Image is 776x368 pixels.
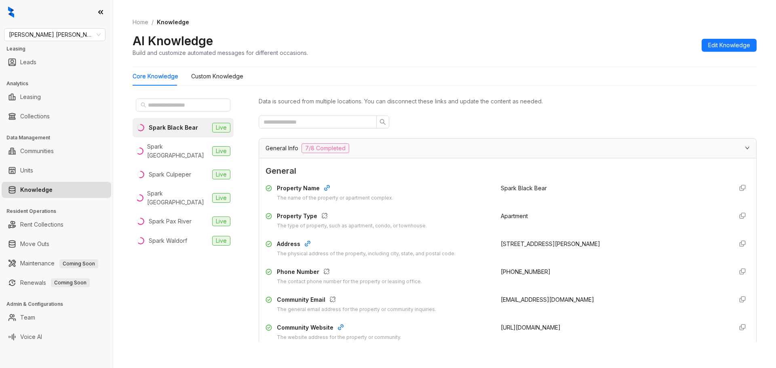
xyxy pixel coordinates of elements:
[277,222,427,230] div: The type of property, such as apartment, condo, or townhouse.
[147,142,209,160] div: Spark [GEOGRAPHIC_DATA]
[20,182,53,198] a: Knowledge
[212,193,230,203] span: Live
[149,170,191,179] div: Spark Culpeper
[266,165,750,177] span: General
[212,170,230,179] span: Live
[2,162,111,179] li: Units
[2,329,111,345] li: Voice AI
[277,323,401,334] div: Community Website
[2,275,111,291] li: Renewals
[277,334,401,341] div: The website address for the property or community.
[501,240,726,248] div: [STREET_ADDRESS][PERSON_NAME]
[277,295,436,306] div: Community Email
[745,145,750,150] span: expanded
[259,97,757,106] div: Data is sourced from multiple locations. You can disconnect these links and update the content as...
[131,18,150,27] a: Home
[380,119,386,125] span: search
[141,102,146,108] span: search
[20,54,36,70] a: Leads
[133,72,178,81] div: Core Knowledge
[277,306,436,313] div: The general email address for the property or community inquiries.
[147,189,209,207] div: Spark [GEOGRAPHIC_DATA]
[20,108,50,124] a: Collections
[9,29,101,41] span: Gates Hudson
[277,212,427,222] div: Property Type
[702,39,757,52] button: Edit Knowledge
[277,184,393,194] div: Property Name
[277,267,422,278] div: Phone Number
[51,278,90,287] span: Coming Soon
[149,217,192,226] div: Spark Pax River
[6,134,113,141] h3: Data Management
[277,194,393,202] div: The name of the property or apartment complex.
[212,236,230,246] span: Live
[20,329,42,345] a: Voice AI
[2,217,111,233] li: Rent Collections
[302,143,349,153] span: 7/8 Completed
[149,123,198,132] div: Spark Black Bear
[212,123,230,132] span: Live
[8,6,14,18] img: logo
[20,143,54,159] a: Communities
[157,19,189,25] span: Knowledge
[133,48,308,57] div: Build and customize automated messages for different occasions.
[277,278,422,286] div: The contact phone number for the property or leasing office.
[501,296,594,303] span: [EMAIL_ADDRESS][DOMAIN_NAME]
[2,54,111,70] li: Leads
[59,259,98,268] span: Coming Soon
[212,217,230,226] span: Live
[6,45,113,53] h3: Leasing
[2,143,111,159] li: Communities
[2,182,111,198] li: Knowledge
[2,108,111,124] li: Collections
[191,72,243,81] div: Custom Knowledge
[277,250,455,258] div: The physical address of the property, including city, state, and postal code.
[708,41,750,50] span: Edit Knowledge
[501,324,561,331] span: [URL][DOMAIN_NAME]
[6,301,113,308] h3: Admin & Configurations
[501,185,547,191] span: Spark Black Bear
[501,268,550,275] span: [PHONE_NUMBER]
[2,236,111,252] li: Move Outs
[149,236,187,245] div: Spark Waldorf
[501,212,528,219] span: Apartment
[20,162,33,179] a: Units
[20,89,41,105] a: Leasing
[2,89,111,105] li: Leasing
[212,146,230,156] span: Live
[152,18,154,27] li: /
[20,309,35,326] a: Team
[6,80,113,87] h3: Analytics
[20,236,49,252] a: Move Outs
[2,255,111,271] li: Maintenance
[266,144,298,153] span: General Info
[6,208,113,215] h3: Resident Operations
[277,240,455,250] div: Address
[20,217,63,233] a: Rent Collections
[2,309,111,326] li: Team
[20,275,90,291] a: RenewalsComing Soon
[259,139,756,158] div: General Info7/8 Completed
[133,33,213,48] h2: AI Knowledge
